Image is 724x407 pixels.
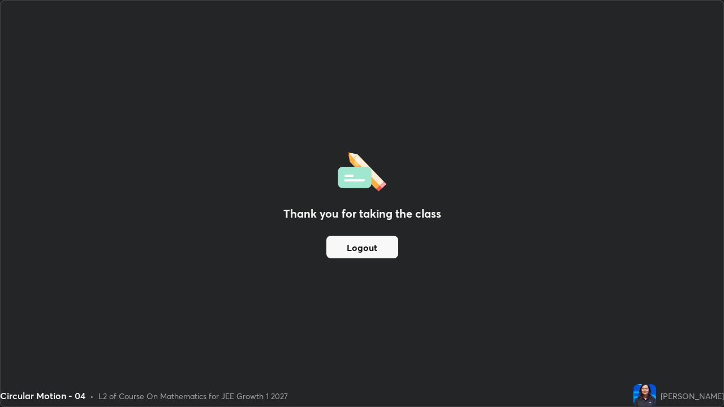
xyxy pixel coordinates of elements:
[90,390,94,402] div: •
[661,390,724,402] div: [PERSON_NAME]
[283,205,441,222] h2: Thank you for taking the class
[326,236,398,258] button: Logout
[633,384,656,407] img: 4b638fcb64b94195b819c4963410e12e.jpg
[338,149,386,192] img: offlineFeedback.1438e8b3.svg
[98,390,288,402] div: L2 of Course On Mathematics for JEE Growth 1 2027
